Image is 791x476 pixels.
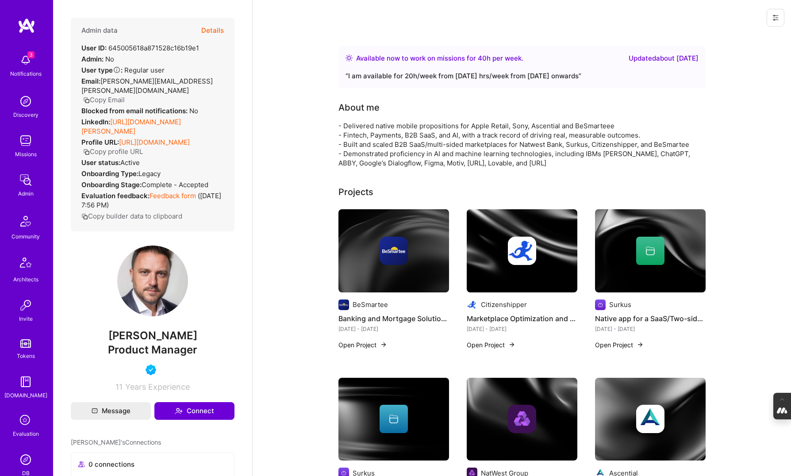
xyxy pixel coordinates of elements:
[13,429,39,438] div: Evaluation
[18,189,34,198] div: Admin
[595,324,706,334] div: [DATE] - [DATE]
[81,77,100,85] strong: Email:
[81,54,114,64] div: No
[467,299,477,310] img: Company logo
[10,69,42,78] div: Notifications
[17,296,35,314] img: Invite
[353,300,388,309] div: BeSmartee
[17,92,35,110] img: discovery
[81,107,189,115] strong: Blocked from email notifications:
[17,451,35,468] img: Admin Search
[478,54,487,62] span: 40
[508,237,536,265] img: Company logo
[380,237,408,265] img: Company logo
[20,339,31,348] img: tokens
[71,438,161,447] span: [PERSON_NAME]'s Connections
[81,192,150,200] strong: Evaluation feedback:
[81,27,118,35] h4: Admin data
[609,300,631,309] div: Surkus
[595,313,706,324] h4: Native app for a SaaS/Two-sided marketplace startup
[338,121,692,168] div: - Delivered native mobile propositions for Apple Retail, Sony, Ascential and BeSmarteee - Fintech...
[81,191,224,210] div: ( [DATE] 7:56 PM )
[19,314,33,323] div: Invite
[88,460,134,469] span: 0 connections
[17,132,35,150] img: teamwork
[81,138,119,146] strong: Profile URL:
[15,211,36,232] img: Community
[17,171,35,189] img: admin teamwork
[71,329,234,342] span: [PERSON_NAME]
[117,246,188,316] img: User Avatar
[81,106,198,115] div: No
[481,300,527,309] div: Citizenshipper
[338,340,387,349] button: Open Project
[629,53,699,64] div: Updated about [DATE]
[338,185,373,199] div: Projects
[338,378,449,461] img: cover
[81,180,142,189] strong: Onboarding Stage:
[636,405,664,433] img: Company logo
[154,402,234,420] button: Connect
[119,138,190,146] a: [URL][DOMAIN_NAME]
[12,232,40,241] div: Community
[92,408,98,414] i: icon Mail
[83,95,125,104] button: Copy Email
[81,118,181,135] a: [URL][DOMAIN_NAME][PERSON_NAME]
[81,66,123,74] strong: User type :
[17,51,35,69] img: bell
[81,118,110,126] strong: LinkedIn:
[595,299,606,310] img: Company logo
[15,253,36,275] img: Architects
[595,378,706,461] img: cover
[508,341,515,348] img: arrow-right
[17,373,35,391] img: guide book
[142,180,208,189] span: Complete - Accepted
[115,382,123,392] span: 11
[356,53,523,64] div: Available now to work on missions for h per week .
[81,43,199,53] div: 645005618a871528c16b19e1
[13,110,38,119] div: Discovery
[13,275,38,284] div: Architects
[508,405,536,433] img: Company logo
[81,213,88,220] i: icon Copy
[467,340,515,349] button: Open Project
[4,391,47,400] div: [DOMAIN_NAME]
[338,313,449,324] h4: Banking and Mortgage Solutions
[338,209,449,292] img: cover
[81,55,104,63] strong: Admin:
[637,341,644,348] img: arrow-right
[27,51,35,58] span: 3
[108,343,197,356] span: Product Manager
[201,18,224,43] button: Details
[17,412,34,429] i: icon SelectionTeam
[380,341,387,348] img: arrow-right
[83,97,90,104] i: icon Copy
[113,66,121,74] i: Help
[81,77,213,95] span: [PERSON_NAME][EMAIL_ADDRESS][PERSON_NAME][DOMAIN_NAME]
[125,382,190,392] span: Years Experience
[138,169,161,178] span: legacy
[81,158,120,167] strong: User status:
[338,324,449,334] div: [DATE] - [DATE]
[595,209,706,292] img: cover
[83,147,143,156] button: Copy profile URL
[81,44,107,52] strong: User ID:
[120,158,140,167] span: Active
[595,340,644,349] button: Open Project
[146,365,156,375] img: Vetted A.Teamer
[71,402,151,420] button: Message
[467,209,577,292] img: cover
[17,351,35,361] div: Tokens
[467,324,577,334] div: [DATE] - [DATE]
[81,65,165,75] div: Regular user
[83,149,90,155] i: icon Copy
[467,378,577,461] img: cover
[18,18,35,34] img: logo
[78,461,85,468] i: icon Collaborator
[338,299,349,310] img: Company logo
[467,313,577,324] h4: Marketplace Optimization and AI Integration
[150,192,196,200] a: Feedback form
[81,211,182,221] button: Copy builder data to clipboard
[81,169,138,178] strong: Onboarding Type:
[338,101,380,114] div: About me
